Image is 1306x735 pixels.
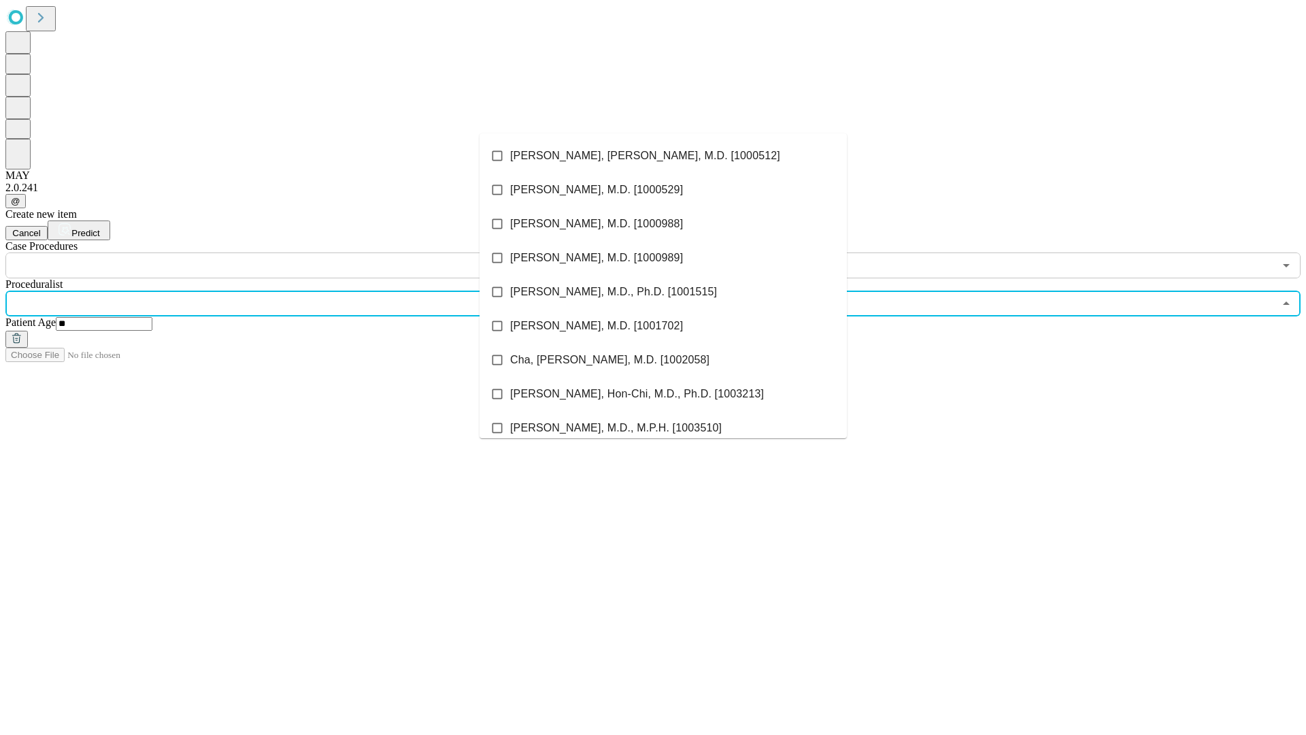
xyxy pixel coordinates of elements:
[5,169,1301,182] div: MAY
[5,240,78,252] span: Scheduled Procedure
[510,216,683,232] span: [PERSON_NAME], M.D. [1000988]
[1277,256,1296,275] button: Open
[11,196,20,206] span: @
[510,352,709,368] span: Cha, [PERSON_NAME], M.D. [1002058]
[510,318,683,334] span: [PERSON_NAME], M.D. [1001702]
[510,182,683,198] span: [PERSON_NAME], M.D. [1000529]
[48,220,110,240] button: Predict
[510,148,780,164] span: [PERSON_NAME], [PERSON_NAME], M.D. [1000512]
[5,208,77,220] span: Create new item
[5,182,1301,194] div: 2.0.241
[71,228,99,238] span: Predict
[5,194,26,208] button: @
[510,250,683,266] span: [PERSON_NAME], M.D. [1000989]
[510,386,764,402] span: [PERSON_NAME], Hon-Chi, M.D., Ph.D. [1003213]
[510,284,717,300] span: [PERSON_NAME], M.D., Ph.D. [1001515]
[5,316,56,328] span: Patient Age
[510,420,722,436] span: [PERSON_NAME], M.D., M.P.H. [1003510]
[5,278,63,290] span: Proceduralist
[1277,294,1296,313] button: Close
[5,226,48,240] button: Cancel
[12,228,41,238] span: Cancel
